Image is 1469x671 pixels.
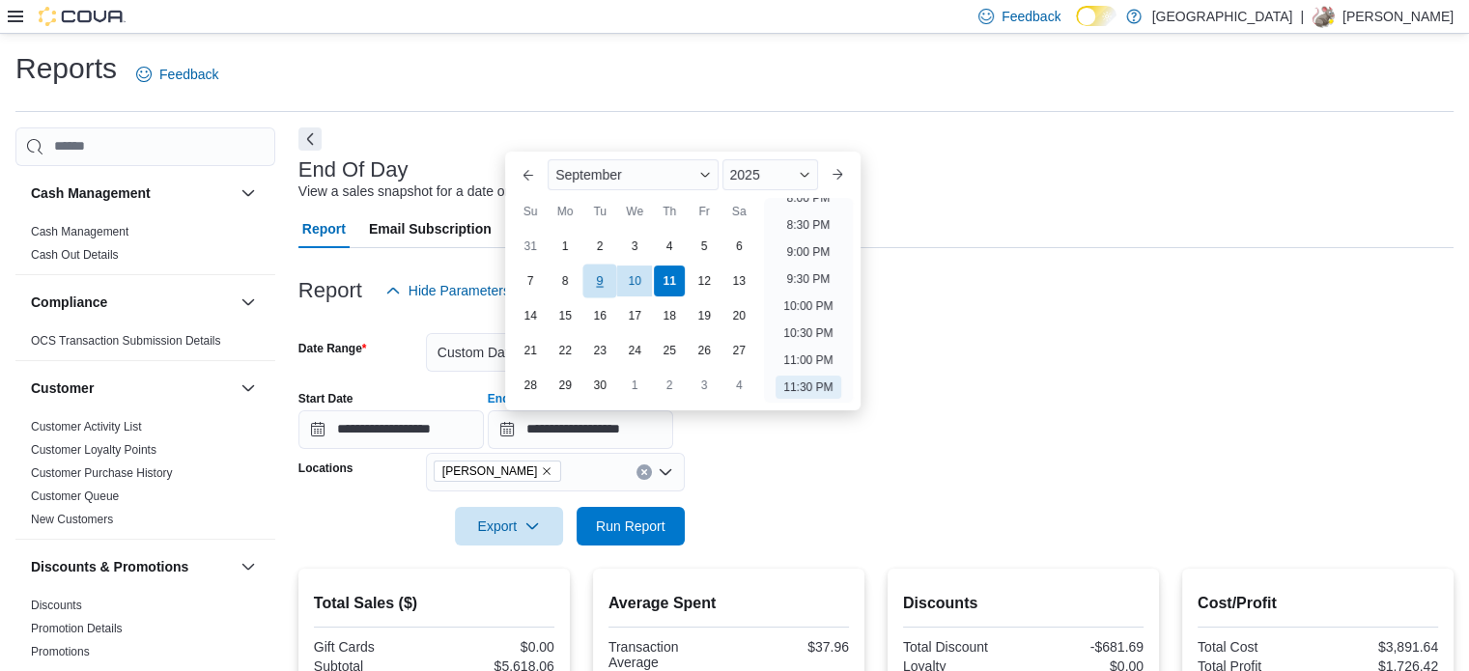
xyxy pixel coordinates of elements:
[654,335,685,366] div: day-25
[31,557,233,576] button: Discounts & Promotions
[31,513,113,526] a: New Customers
[31,644,90,659] span: Promotions
[31,599,82,612] a: Discounts
[237,377,260,400] button: Customer
[689,231,720,262] div: day-5
[608,639,725,670] div: Transaction Average
[596,517,665,536] span: Run Report
[298,461,353,476] label: Locations
[31,225,128,238] a: Cash Management
[723,300,754,331] div: day-20
[31,443,156,457] a: Customer Loyalty Points
[31,489,119,504] span: Customer Queue
[369,210,492,248] span: Email Subscription
[31,183,233,203] button: Cash Management
[903,639,1020,655] div: Total Discount
[1312,5,1335,28] div: Hellen Gladue
[619,370,650,401] div: day-1
[31,621,123,636] span: Promotion Details
[732,639,849,655] div: $37.96
[541,465,552,477] button: Remove Aurora Cannabis from selection in this group
[298,341,367,356] label: Date Range
[550,370,580,401] div: day-29
[31,557,188,576] h3: Discounts & Promotions
[658,464,673,480] button: Open list of options
[39,7,126,26] img: Cova
[654,370,685,401] div: day-2
[689,335,720,366] div: day-26
[654,266,685,296] div: day-11
[31,378,233,398] button: Customer
[31,598,82,613] span: Discounts
[764,198,852,403] ul: Time
[822,159,853,190] button: Next month
[723,231,754,262] div: day-6
[1027,639,1144,655] div: -$681.69
[776,294,840,318] li: 10:00 PM
[1198,592,1438,615] h2: Cost/Profit
[689,196,720,227] div: Fr
[1076,26,1077,27] span: Dark Mode
[31,466,173,480] a: Customer Purchase History
[426,333,685,372] button: Custom Date
[409,281,510,300] span: Hide Parameters
[1076,6,1116,26] input: Dark Mode
[15,594,275,671] div: Discounts & Promotions
[619,300,650,331] div: day-17
[15,220,275,274] div: Cash Management
[298,279,362,302] h3: Report
[689,370,720,401] div: day-3
[298,158,409,182] h3: End Of Day
[31,333,221,349] span: OCS Transaction Submission Details
[442,461,538,481] span: [PERSON_NAME]
[550,300,580,331] div: day-15
[298,391,353,406] label: Start Date
[776,376,840,399] li: 11:30 PM
[298,182,581,202] div: View a sales snapshot for a date or date range.
[730,167,760,182] span: 2025
[237,182,260,205] button: Cash Management
[31,465,173,481] span: Customer Purchase History
[723,370,754,401] div: day-4
[237,291,260,314] button: Compliance
[378,271,518,310] button: Hide Parameters
[515,231,546,262] div: day-31
[513,229,756,403] div: September, 2025
[31,645,90,658] a: Promotions
[779,213,838,237] li: 8:30 PM
[515,196,546,227] div: Su
[159,65,218,84] span: Feedback
[438,639,554,655] div: $0.00
[550,266,580,296] div: day-8
[31,334,221,348] a: OCS Transaction Submission Details
[31,622,123,635] a: Promotion Details
[237,555,260,578] button: Discounts & Promotions
[1151,5,1292,28] p: [GEOGRAPHIC_DATA]
[550,231,580,262] div: day-1
[689,266,720,296] div: day-12
[515,266,546,296] div: day-7
[488,410,673,449] input: Press the down key to enter a popover containing a calendar. Press the escape key to close the po...
[577,507,685,545] button: Run Report
[584,370,615,401] div: day-30
[584,231,615,262] div: day-2
[608,592,849,615] h2: Average Spent
[314,592,554,615] h2: Total Sales ($)
[583,264,617,297] div: day-9
[1321,639,1438,655] div: $3,891.64
[722,159,818,190] div: Button. Open the year selector. 2025 is currently selected.
[723,196,754,227] div: Sa
[776,322,840,345] li: 10:30 PM
[1198,639,1314,655] div: Total Cost
[654,196,685,227] div: Th
[434,461,562,482] span: Aurora Cannabis
[550,335,580,366] div: day-22
[31,224,128,239] span: Cash Management
[31,442,156,458] span: Customer Loyalty Points
[548,159,718,190] div: Button. Open the month selector. September is currently selected.
[654,231,685,262] div: day-4
[636,464,652,480] button: Clear input
[128,55,226,94] a: Feedback
[31,293,233,312] button: Compliance
[1002,7,1060,26] span: Feedback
